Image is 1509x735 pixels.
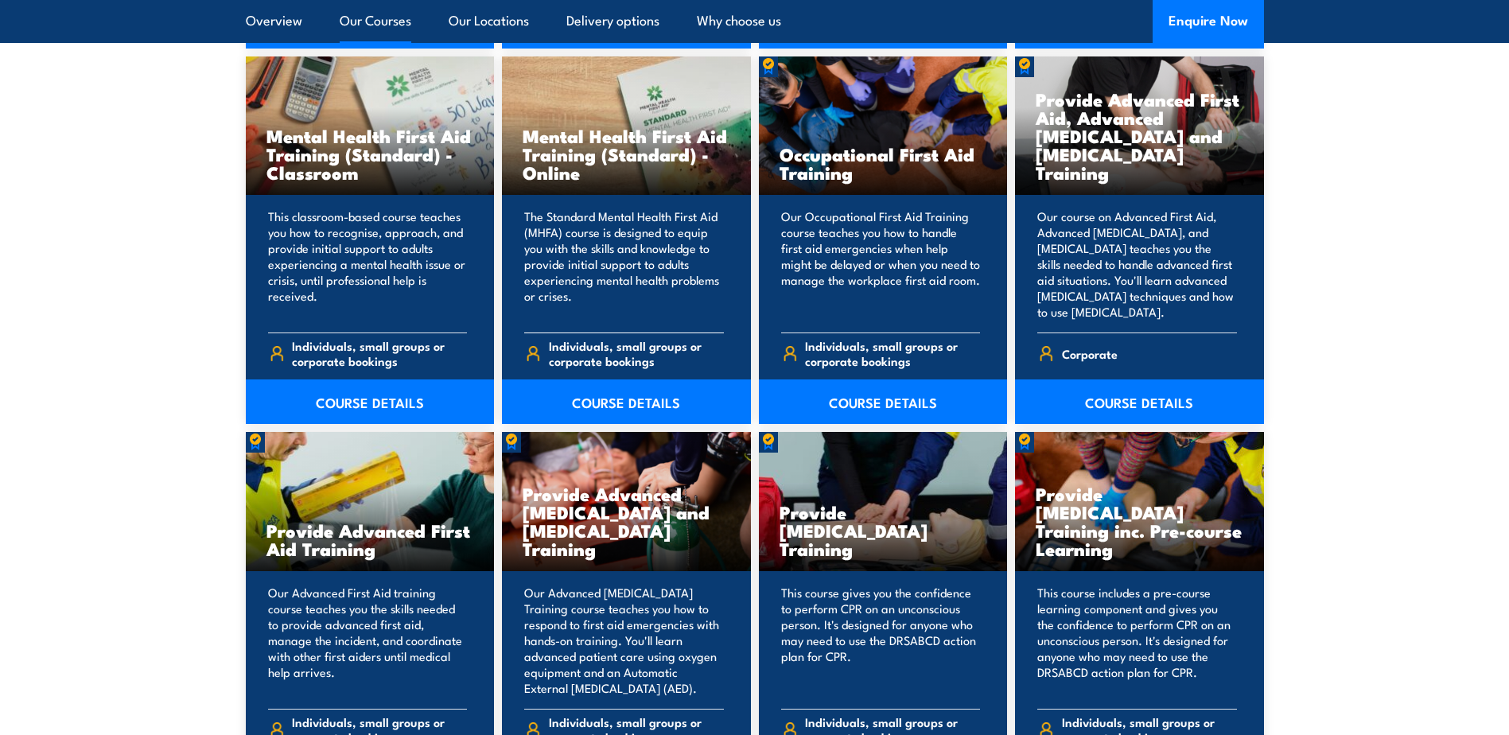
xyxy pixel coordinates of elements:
h3: Occupational First Aid Training [780,145,987,181]
p: Our course on Advanced First Aid, Advanced [MEDICAL_DATA], and [MEDICAL_DATA] teaches you the ski... [1037,208,1237,320]
h3: Mental Health First Aid Training (Standard) - Classroom [266,126,474,181]
h3: Provide [MEDICAL_DATA] Training [780,503,987,558]
p: Our Occupational First Aid Training course teaches you how to handle first aid emergencies when h... [781,208,981,320]
span: Individuals, small groups or corporate bookings [292,338,467,368]
h3: Provide Advanced First Aid, Advanced [MEDICAL_DATA] and [MEDICAL_DATA] Training [1036,90,1243,181]
p: The Standard Mental Health First Aid (MHFA) course is designed to equip you with the skills and k... [524,208,724,320]
h3: Mental Health First Aid Training (Standard) - Online [523,126,730,181]
p: This course includes a pre-course learning component and gives you the confidence to perform CPR ... [1037,585,1237,696]
a: COURSE DETAILS [1015,379,1264,424]
p: This course gives you the confidence to perform CPR on an unconscious person. It's designed for a... [781,585,981,696]
a: COURSE DETAILS [502,379,751,424]
a: COURSE DETAILS [759,379,1008,424]
span: Individuals, small groups or corporate bookings [805,338,980,368]
a: COURSE DETAILS [246,379,495,424]
h3: Provide Advanced [MEDICAL_DATA] and [MEDICAL_DATA] Training [523,484,730,558]
p: This classroom-based course teaches you how to recognise, approach, and provide initial support t... [268,208,468,320]
span: Individuals, small groups or corporate bookings [549,338,724,368]
p: Our Advanced First Aid training course teaches you the skills needed to provide advanced first ai... [268,585,468,696]
h3: Provide [MEDICAL_DATA] Training inc. Pre-course Learning [1036,484,1243,558]
p: Our Advanced [MEDICAL_DATA] Training course teaches you how to respond to first aid emergencies w... [524,585,724,696]
h3: Provide Advanced First Aid Training [266,521,474,558]
span: Corporate [1062,341,1118,366]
